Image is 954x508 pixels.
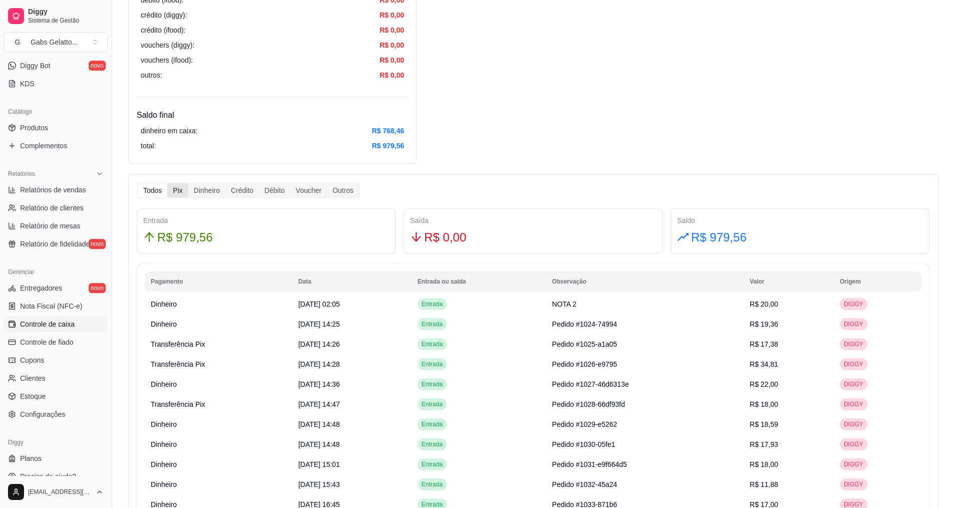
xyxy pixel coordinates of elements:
[552,320,617,328] span: Pedido #1024-74994
[750,380,778,388] span: R$ 22,00
[298,300,340,308] span: [DATE] 02:05
[842,440,865,448] span: DIGGY
[8,170,35,178] span: Relatórios
[137,109,408,121] h4: Saldo final
[552,360,617,368] span: Pedido #1026-e9795
[20,123,48,133] span: Produtos
[141,70,162,81] article: outros:
[424,228,466,247] span: R$ 0,00
[20,61,51,71] span: Diggy Bot
[842,460,865,468] span: DIGGY
[420,460,445,468] span: Entrada
[4,316,108,332] a: Controle de caixa
[4,120,108,136] a: Produtos
[380,70,404,81] article: R$ 0,00
[141,40,194,51] article: vouchers (diggy):
[4,200,108,216] a: Relatório de clientes
[420,320,445,328] span: Entrada
[20,453,42,463] span: Planos
[380,25,404,36] article: R$ 0,00
[372,125,404,136] article: R$ 768,46
[842,420,865,428] span: DIGGY
[4,182,108,198] a: Relatórios de vendas
[151,340,205,348] span: Transferência Pix
[842,400,865,408] span: DIGGY
[141,125,198,136] article: dinheiro em caixa:
[292,272,412,292] th: Data
[842,380,865,388] span: DIGGY
[20,391,46,401] span: Estoque
[4,4,108,28] a: DiggySistema de Gestão
[28,17,104,25] span: Sistema de Gestão
[4,468,108,484] a: Precisa de ajuda?
[20,319,75,329] span: Controle de caixa
[552,380,628,388] span: Pedido #1027-46d6313e
[4,334,108,350] a: Controle de fiado
[546,272,744,292] th: Observação
[20,301,82,311] span: Nota Fiscal (NFC-e)
[151,400,205,408] span: Transferência Pix
[31,37,78,47] div: Gabs Gelatto ...
[28,8,104,17] span: Diggy
[20,141,67,151] span: Complementos
[552,440,615,448] span: Pedido #1030-05fe1
[298,440,340,448] span: [DATE] 14:48
[20,185,86,195] span: Relatórios de vendas
[157,228,213,247] span: R$ 979,56
[677,215,923,226] div: Saldo
[20,409,65,419] span: Configurações
[750,440,778,448] span: R$ 17,93
[750,480,778,488] span: R$ 11,88
[410,215,656,226] div: Saída
[141,10,187,21] article: crédito (diggy):
[141,25,185,36] article: crédito (ifood):
[552,480,617,488] span: Pedido #1032-45a24
[420,420,445,428] span: Entrada
[290,183,327,197] div: Voucher
[677,231,689,243] span: rise
[20,79,35,89] span: KDS
[372,140,404,151] article: R$ 979,56
[4,406,108,422] a: Configurações
[151,420,177,428] span: Dinheiro
[4,58,108,74] a: Diggy Botnovo
[420,340,445,348] span: Entrada
[151,360,205,368] span: Transferência Pix
[20,221,81,231] span: Relatório de mesas
[842,300,865,308] span: DIGGY
[4,32,108,52] button: Select a team
[259,183,290,197] div: Débito
[327,183,359,197] div: Outros
[380,55,404,66] article: R$ 0,00
[420,440,445,448] span: Entrada
[412,272,546,292] th: Entrada ou saída
[4,352,108,368] a: Cupons
[420,480,445,488] span: Entrada
[750,320,778,328] span: R$ 19,36
[28,488,92,496] span: [EMAIL_ADDRESS][DOMAIN_NAME]
[691,228,747,247] span: R$ 979,56
[151,480,177,488] span: Dinheiro
[298,480,340,488] span: [DATE] 15:43
[298,340,340,348] span: [DATE] 14:26
[141,140,156,151] article: total:
[552,400,625,408] span: Pedido #1028-66df93fd
[4,264,108,280] div: Gerenciar
[20,239,90,249] span: Relatório de fidelidade
[842,340,865,348] span: DIGGY
[151,380,177,388] span: Dinheiro
[744,272,834,292] th: Valor
[380,10,404,21] article: R$ 0,00
[298,360,340,368] span: [DATE] 14:28
[750,360,778,368] span: R$ 34,81
[138,183,167,197] div: Todos
[750,340,778,348] span: R$ 17,38
[151,320,177,328] span: Dinheiro
[151,460,177,468] span: Dinheiro
[298,380,340,388] span: [DATE] 14:36
[4,280,108,296] a: Entregadoresnovo
[188,183,225,197] div: Dinheiro
[13,37,23,47] span: G
[4,434,108,450] div: Diggy
[20,355,44,365] span: Cupons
